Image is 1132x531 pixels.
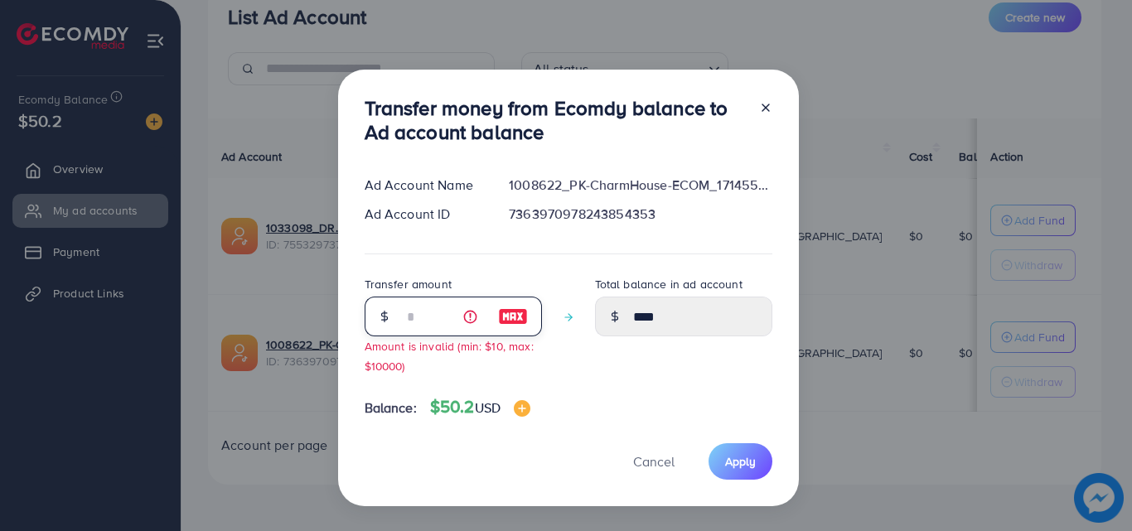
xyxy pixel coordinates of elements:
div: 7363970978243854353 [496,205,785,224]
span: USD [475,398,501,417]
div: 1008622_PK-CharmHouse-ECOM_1714558131475 [496,176,785,195]
h4: $50.2 [430,397,530,418]
button: Cancel [612,443,695,479]
h3: Transfer money from Ecomdy balance to Ad account balance [365,96,746,144]
div: Ad Account ID [351,205,496,224]
span: Cancel [633,452,675,471]
img: image [498,307,528,326]
label: Transfer amount [365,276,452,292]
label: Total balance in ad account [595,276,743,292]
small: Amount is invalid (min: $10, max: $10000) [365,338,534,373]
button: Apply [709,443,772,479]
div: Ad Account Name [351,176,496,195]
span: Apply [725,453,756,470]
img: image [514,400,530,417]
span: Balance: [365,398,417,418]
